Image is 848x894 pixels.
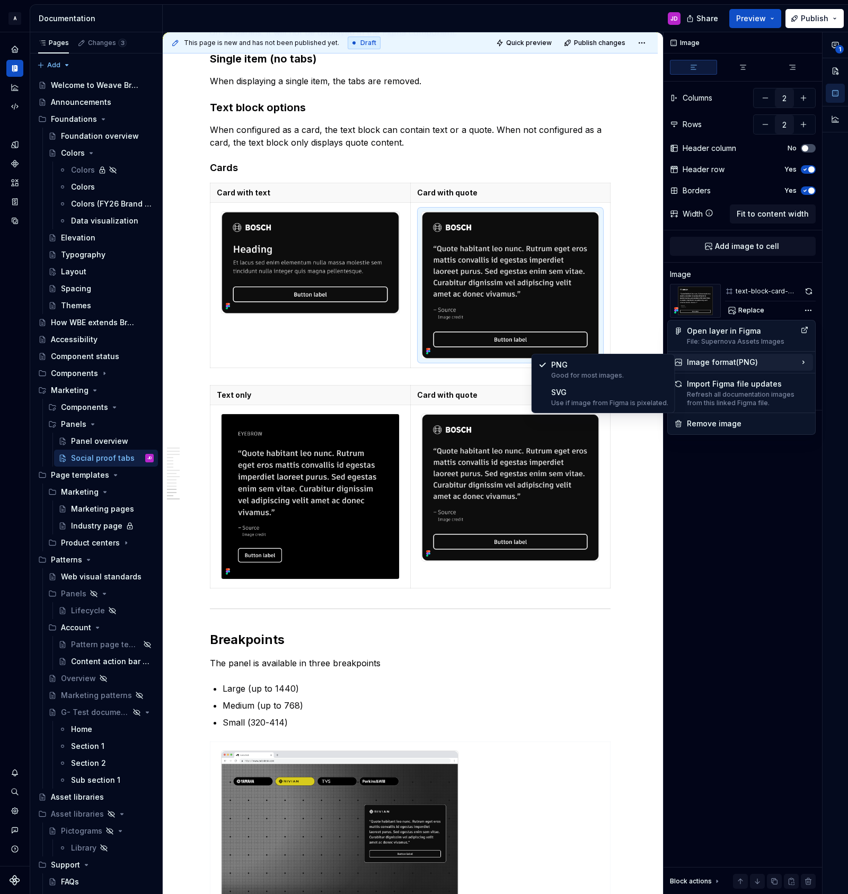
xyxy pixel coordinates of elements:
[551,360,668,380] div: PNG
[551,371,668,380] div: Good for most images.
[551,399,668,407] div: Use if image from Figma is pixelated.
[687,418,809,429] div: Remove image
[687,337,796,346] div: File: Supernova Assets Images
[551,387,668,407] div: SVG
[687,326,796,346] div: Open layer in Figma
[670,354,813,371] div: Image format ( PNG )
[687,379,809,407] div: Import Figma file updates
[687,390,809,407] div: Refresh all documentation images from this linked Figma file.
